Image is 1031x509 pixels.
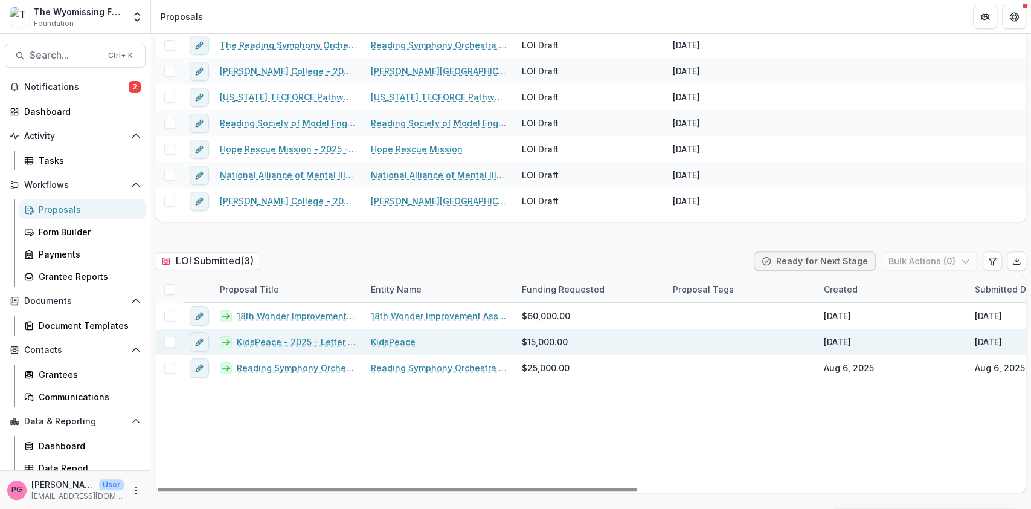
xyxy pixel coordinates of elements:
[190,306,209,326] button: edit
[24,417,126,427] span: Data & Reporting
[10,7,29,27] img: The Wyomissing Foundation
[371,117,507,129] a: Reading Society of Model Engineers
[5,126,146,146] button: Open Activity
[522,117,559,129] span: LOI Draft
[975,336,1002,348] div: [DATE]
[213,283,286,296] div: Proposal Title
[24,345,126,355] span: Contacts
[522,39,559,51] span: LOI Draft
[666,276,817,302] div: Proposal Tags
[34,18,74,29] span: Foundation
[673,143,700,155] div: [DATE]
[220,169,356,181] a: National Alliance of Mental Illness, Berks County - 2025 - Letter of Intent
[213,276,364,302] div: Proposal Title
[5,340,146,360] button: Open Contacts
[19,458,146,478] a: Data Report
[19,316,146,336] a: Document Templates
[973,5,997,29] button: Partners
[5,175,146,195] button: Open Workflows
[881,251,978,271] button: Bulk Actions (0)
[129,81,141,93] span: 2
[19,244,146,264] a: Payments
[522,336,568,348] span: $15,000.00
[19,267,146,287] a: Grantee Reports
[673,65,700,77] div: [DATE]
[99,479,124,490] p: User
[817,276,968,302] div: Created
[371,361,507,374] a: Reading Symphony Orchestra Association
[673,117,700,129] div: [DATE]
[975,361,1025,374] div: Aug 6, 2025
[371,91,507,103] a: [US_STATE] TECFORCE Pathways
[515,276,666,302] div: Funding Requested
[824,310,851,322] div: [DATE]
[190,62,209,81] button: edit
[190,166,209,185] button: edit
[106,49,135,62] div: Ctrl + K
[371,39,507,51] a: Reading Symphony Orchestra Association
[39,203,136,216] div: Proposals
[220,39,356,51] a: The Reading Symphony Orchestra - 2025 - Letter of Intent
[754,251,876,271] button: Ready for Next Stage
[19,222,146,242] a: Form Builder
[190,192,209,211] button: edit
[161,10,203,23] div: Proposals
[975,310,1002,322] div: [DATE]
[5,44,146,68] button: Search...
[129,5,146,29] button: Open entity switcher
[220,143,356,155] a: Hope Rescue Mission - 2025 - Letter of Intent
[19,436,146,456] a: Dashboard
[371,310,507,322] a: 18th Wonder Improvement Association
[39,462,136,475] div: Data Report
[39,319,136,332] div: Document Templates
[666,283,741,296] div: Proposal Tags
[522,91,559,103] span: LOI Draft
[371,169,507,181] a: National Alliance of Mental Illness, [GEOGRAPHIC_DATA]
[522,361,570,374] span: $25,000.00
[515,283,612,296] div: Funding Requested
[5,291,146,311] button: Open Documents
[34,5,124,18] div: The Wyomissing Foundation
[39,248,136,261] div: Payments
[156,8,208,25] nav: breadcrumb
[371,336,416,348] a: KidsPeace
[364,276,515,302] div: Entity Name
[220,117,356,129] a: Reading Society of Model Engineers - 2025 - Letter of Intent
[19,199,146,219] a: Proposals
[19,365,146,384] a: Grantees
[522,143,559,155] span: LOI Draft
[237,310,356,322] a: 18th Wonder Improvement Association - 2025 - Letter of Intent
[39,154,136,167] div: Tasks
[237,336,356,348] a: KidsPeace - 2025 - Letter of Intent
[220,91,356,103] a: [US_STATE] TECFORCE Pathways - 2025 - Letter of Intent
[522,310,570,322] span: $60,000.00
[5,102,146,122] a: Dashboard
[190,114,209,133] button: edit
[673,39,700,51] div: [DATE]
[31,478,94,491] p: [PERSON_NAME]
[220,65,356,77] a: [PERSON_NAME] College - 2025 - Letter of Intent
[190,332,209,352] button: edit
[237,361,356,374] a: Reading Symphony Orchestra Association - 2025 - Letter of Intent
[673,195,700,207] div: [DATE]
[129,483,143,498] button: More
[11,486,22,494] div: Pat Giles
[522,65,559,77] span: LOI Draft
[19,387,146,407] a: Communications
[673,169,700,181] div: [DATE]
[190,358,209,378] button: edit
[39,270,136,283] div: Grantee Reports
[371,195,507,207] a: [PERSON_NAME][GEOGRAPHIC_DATA]
[824,361,874,374] div: Aug 6, 2025
[190,88,209,107] button: edit
[190,36,209,55] button: edit
[39,225,136,238] div: Form Builder
[39,391,136,403] div: Communications
[39,439,136,452] div: Dashboard
[817,283,865,296] div: Created
[364,283,429,296] div: Entity Name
